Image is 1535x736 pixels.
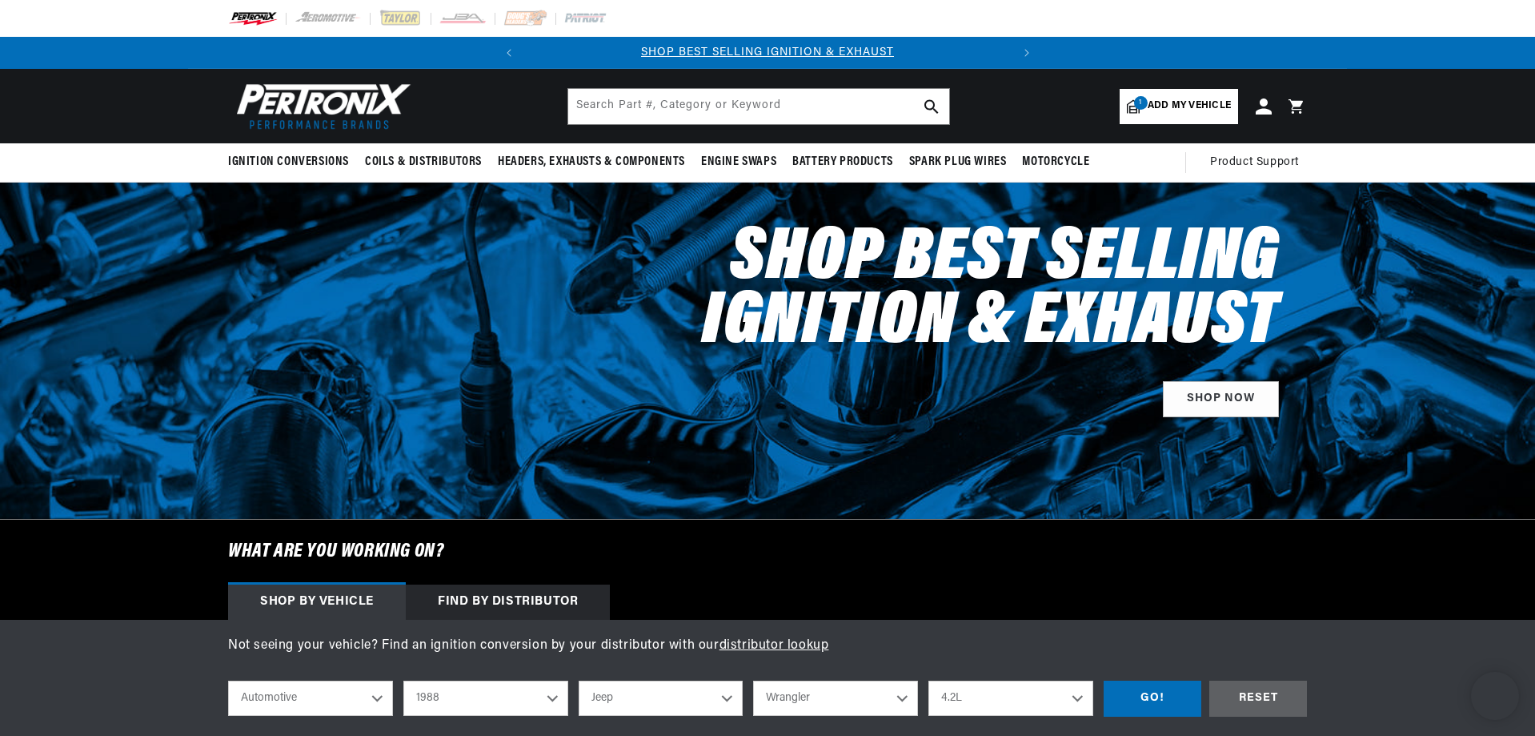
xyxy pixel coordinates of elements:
select: Model [753,681,918,716]
div: Announcement [525,44,1011,62]
span: Product Support [1210,154,1299,171]
button: Translation missing: en.sections.announcements.next_announcement [1011,37,1043,69]
span: Add my vehicle [1148,99,1231,114]
summary: Ignition Conversions [228,143,357,181]
a: SHOP NOW [1163,381,1279,417]
a: distributor lookup [719,639,829,652]
summary: Product Support [1210,143,1307,182]
button: Translation missing: en.sections.announcements.previous_announcement [493,37,525,69]
select: Ride Type [228,681,393,716]
span: Coils & Distributors [365,154,482,171]
div: Shop by vehicle [228,585,406,620]
img: Pertronix [228,78,412,134]
p: Not seeing your vehicle? Find an ignition conversion by your distributor with our [228,636,1307,657]
summary: Battery Products [784,143,901,181]
select: Year [403,681,568,716]
span: 1 [1134,96,1148,110]
h6: What are you working on? [188,520,1347,584]
summary: Coils & Distributors [357,143,490,181]
summary: Spark Plug Wires [901,143,1015,181]
h2: Shop Best Selling Ignition & Exhaust [595,227,1279,356]
button: search button [914,89,949,124]
span: Ignition Conversions [228,154,349,171]
span: Headers, Exhausts & Components [498,154,685,171]
div: GO! [1104,681,1201,717]
span: Battery Products [792,154,893,171]
span: Spark Plug Wires [909,154,1007,171]
div: RESET [1209,681,1307,717]
summary: Engine Swaps [693,143,784,181]
select: Make [579,681,743,716]
div: 1 of 2 [525,44,1011,62]
div: Find by Distributor [406,585,610,620]
summary: Motorcycle [1014,143,1097,181]
input: Search Part #, Category or Keyword [568,89,949,124]
span: Motorcycle [1022,154,1089,171]
a: 1Add my vehicle [1120,89,1238,124]
summary: Headers, Exhausts & Components [490,143,693,181]
select: Engine [928,681,1093,716]
slideshow-component: Translation missing: en.sections.announcements.announcement_bar [188,37,1347,69]
a: SHOP BEST SELLING IGNITION & EXHAUST [641,46,894,58]
span: Engine Swaps [701,154,776,171]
